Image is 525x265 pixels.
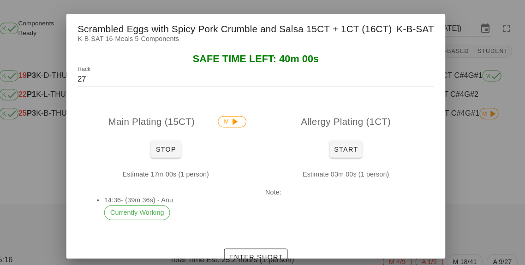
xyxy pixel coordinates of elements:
[89,104,261,133] div: Main Plating (15CT)
[201,52,324,62] span: SAFE TIME LEFT: 40m 00s
[264,104,436,133] div: Allergy Plating (1CT)
[96,165,253,175] p: Estimate 17m 00s (1 person)
[338,141,362,149] span: Start
[121,200,173,214] span: Currently Working
[272,182,429,192] p: Note:
[236,247,289,254] span: Enter Short
[334,137,366,153] button: Start
[272,165,429,175] p: Estimate 03m 00s (1 person)
[232,242,293,259] button: Enter Short
[232,113,247,124] span: M
[78,13,447,40] div: Scrambled Eggs with Spicy Pork Crumble and Salsa 15CT + 1CT (16CT)
[115,189,246,214] li: 14:36- (39m 36s) - Anu
[400,21,436,35] span: K-B-SAT
[89,64,101,71] label: Rack
[160,137,190,153] button: Stop
[78,33,447,52] div: K-B-SAT 16-Meals 5-Components
[164,141,186,149] span: Stop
